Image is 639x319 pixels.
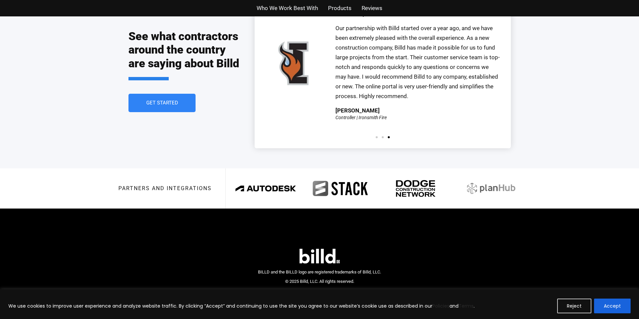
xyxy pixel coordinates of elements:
a: Who We Work Best With [257,3,318,13]
div: Controller | Ironsmith Fire [335,115,387,120]
a: Products [328,3,352,13]
span: BILLD and the BILLD logo are registered trademarks of Billd, LLC. © 2025 Billd, LLC. All rights r... [258,269,381,284]
a: Get Started [128,94,196,112]
button: Reject [557,299,591,313]
div: 3 / 3 [265,7,501,129]
div: [PERSON_NAME] [335,108,380,113]
button: Accept [594,299,631,313]
p: We use cookies to improve user experience and analyze website traffic. By clicking “Accept” and c... [8,302,475,310]
a: Reviews [362,3,382,13]
span: Our partnership with Billd started over a year ago, and we have been extremely pleased with the o... [335,25,500,99]
span: Go to slide 3 [388,136,390,138]
a: Terms [459,303,474,309]
span: Go to slide 1 [376,136,378,138]
span: Go to slide 2 [382,136,384,138]
h2: See what contractors around the country are saying about Billd [128,29,241,80]
a: Policies [432,303,449,309]
h3: Partners and integrations [118,186,212,191]
span: Get Started [146,100,178,105]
